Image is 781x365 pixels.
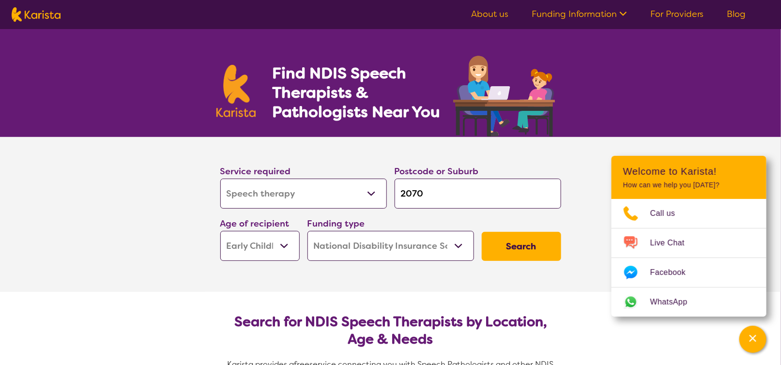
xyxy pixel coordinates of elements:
img: Karista logo [12,7,61,22]
a: For Providers [650,8,704,20]
img: Karista logo [216,65,256,117]
span: WhatsApp [650,295,699,309]
div: Channel Menu [612,156,766,317]
label: Service required [220,166,291,177]
span: Live Chat [650,236,696,250]
h2: Welcome to Karista! [623,166,755,177]
p: How can we help you [DATE]? [623,181,755,189]
label: Postcode or Suburb [395,166,479,177]
a: About us [471,8,508,20]
a: Web link opens in a new tab. [612,288,766,317]
h1: Find NDIS Speech Therapists & Pathologists Near You [272,63,451,122]
button: Channel Menu [739,326,766,353]
img: speech-therapy [445,52,565,137]
span: Call us [650,206,687,221]
button: Search [482,232,561,261]
label: Age of recipient [220,218,290,229]
a: Blog [727,8,746,20]
ul: Choose channel [612,199,766,317]
a: Funding Information [532,8,627,20]
input: Type [395,179,561,209]
span: Facebook [650,265,697,280]
label: Funding type [307,218,365,229]
h2: Search for NDIS Speech Therapists by Location, Age & Needs [228,313,553,348]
